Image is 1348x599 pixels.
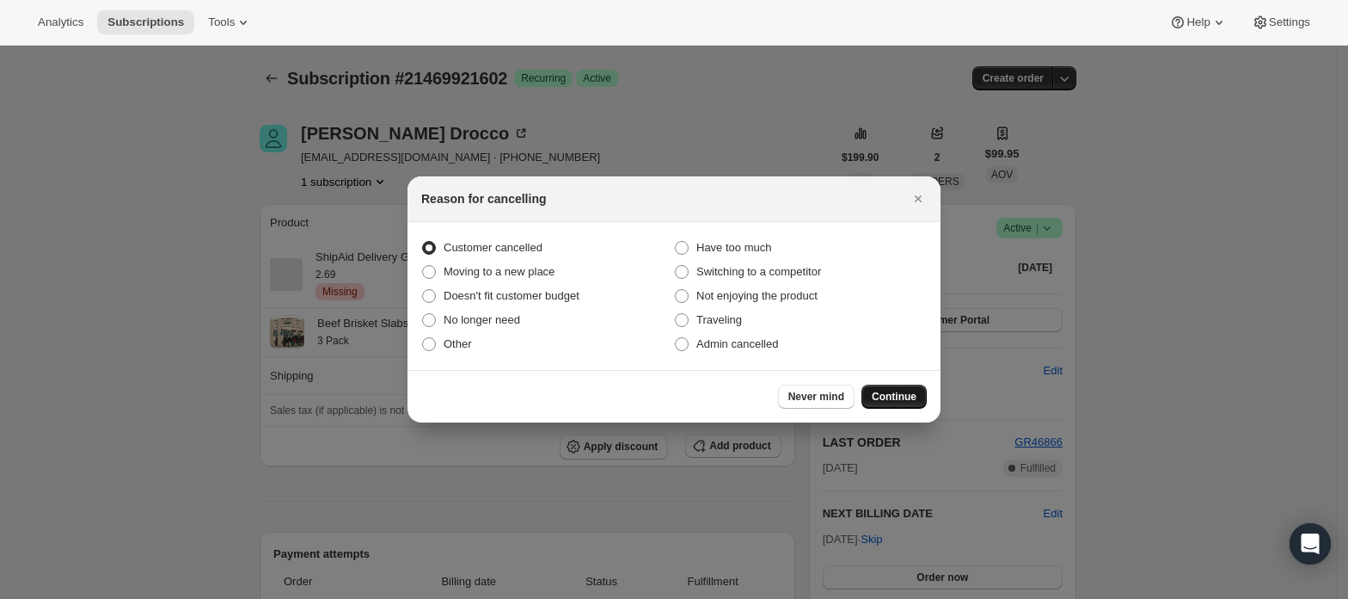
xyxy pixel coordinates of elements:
span: No longer need [444,313,520,326]
span: Traveling [696,313,742,326]
button: Settings [1241,10,1320,34]
span: Doesn't fit customer budget [444,289,579,302]
span: Switching to a competitor [696,265,821,278]
span: Admin cancelled [696,337,778,350]
button: Help [1159,10,1237,34]
span: Other [444,337,472,350]
button: Close [906,187,930,211]
span: Customer cancelled [444,241,542,254]
span: Help [1186,15,1210,29]
button: Never mind [778,385,855,409]
h2: Reason for cancelling [421,190,546,207]
span: Analytics [38,15,83,29]
button: Analytics [28,10,94,34]
span: Subscriptions [107,15,184,29]
div: Open Intercom Messenger [1290,523,1331,565]
span: Moving to a new place [444,265,555,278]
button: Continue [861,385,927,409]
span: Settings [1269,15,1310,29]
button: Subscriptions [97,10,194,34]
span: Tools [208,15,235,29]
span: Not enjoying the product [696,289,818,302]
button: Tools [198,10,262,34]
span: Have too much [696,241,771,254]
span: Never mind [788,390,844,404]
span: Continue [872,390,916,404]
